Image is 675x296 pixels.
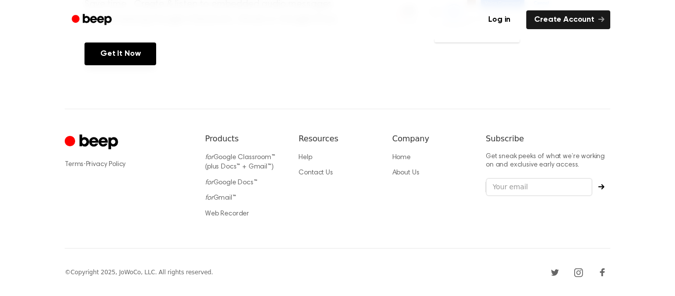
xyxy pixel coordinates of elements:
[84,42,156,65] a: Get It Now
[486,153,610,170] p: Get sneak peeks of what we’re working on and exclusive early access.
[205,154,213,161] i: for
[65,160,189,169] div: ·
[205,179,257,186] a: forGoogle Docs™
[392,133,470,145] h6: Company
[65,10,121,30] a: Beep
[392,169,420,176] a: About Us
[571,264,587,280] a: Instagram
[205,195,236,202] a: forGmail™
[298,133,376,145] h6: Resources
[86,161,126,168] a: Privacy Policy
[592,184,610,190] button: Subscribe
[478,8,520,31] a: Log in
[205,133,283,145] h6: Products
[486,133,610,145] h6: Subscribe
[594,264,610,280] a: Facebook
[65,161,84,168] a: Terms
[526,10,610,29] a: Create Account
[205,195,213,202] i: for
[547,264,563,280] a: Twitter
[205,179,213,186] i: for
[298,154,312,161] a: Help
[298,169,333,176] a: Contact Us
[65,268,213,277] div: © Copyright 2025, JoWoCo, LLC. All rights reserved.
[65,133,121,152] a: Cruip
[486,178,592,197] input: Your email
[392,154,411,161] a: Home
[205,154,275,171] a: forGoogle Classroom™ (plus Docs™ + Gmail™)
[205,211,249,217] a: Web Recorder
